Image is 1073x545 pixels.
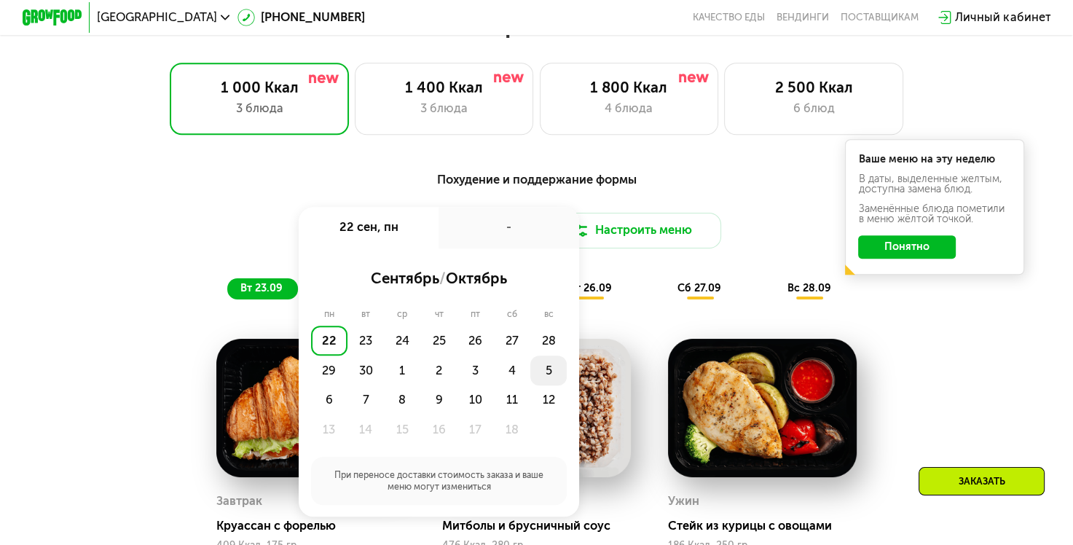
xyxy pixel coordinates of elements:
[493,308,530,320] div: сб
[955,9,1050,27] div: Личный кабинет
[677,282,721,294] span: сб 27.09
[494,326,530,356] div: 27
[555,100,703,118] div: 4 блюда
[95,170,978,189] div: Похудение и поддержание формы
[420,415,457,445] div: 16
[216,519,417,533] div: Круассан с форелью
[384,385,420,415] div: 8
[186,100,334,118] div: 3 блюда
[858,235,956,259] button: Понятно
[216,490,262,513] div: Завтрак
[348,308,384,320] div: вт
[384,356,420,385] div: 1
[740,100,888,118] div: 6 блюд
[567,282,612,294] span: пт 26.09
[457,308,493,320] div: пт
[347,385,384,415] div: 7
[311,326,347,356] div: 22
[384,326,420,356] div: 24
[740,79,888,97] div: 2 500 Ккал
[420,356,457,385] div: 2
[555,79,703,97] div: 1 800 Ккал
[384,415,420,445] div: 15
[787,282,830,294] span: вс 28.09
[347,415,384,445] div: 14
[384,308,421,320] div: ср
[370,100,518,118] div: 3 блюда
[439,207,578,248] div: -
[446,270,507,287] span: октябрь
[237,9,366,27] a: [PHONE_NUMBER]
[543,213,722,248] button: Настроить меню
[494,415,530,445] div: 18
[186,79,334,97] div: 1 000 Ккал
[347,356,384,385] div: 30
[311,385,347,415] div: 6
[494,356,530,385] div: 4
[442,519,643,533] div: Митболы и брусничный соус
[693,12,765,23] a: Качество еды
[668,490,699,513] div: Ужин
[530,326,567,356] div: 28
[97,12,217,23] span: [GEOGRAPHIC_DATA]
[370,79,518,97] div: 1 400 Ккал
[530,308,567,320] div: вс
[457,326,494,356] div: 26
[858,154,1010,165] div: Ваше меню на эту неделю
[421,308,457,320] div: чт
[420,326,457,356] div: 25
[371,270,439,287] span: сентябрь
[858,204,1010,225] div: Заменённые блюда пометили в меню жёлтой точкой.
[530,356,567,385] div: 5
[311,356,347,385] div: 29
[494,385,530,415] div: 11
[457,385,494,415] div: 10
[530,385,567,415] div: 12
[311,415,347,445] div: 13
[777,12,829,23] a: Вендинги
[668,519,869,533] div: Стейк из курицы с овощами
[299,207,439,248] div: 22 сен, пн
[311,457,567,504] div: При переносе доставки стоимость заказа и ваше меню могут измениться
[439,270,446,287] span: /
[420,385,457,415] div: 9
[240,282,283,294] span: вт 23.09
[457,415,494,445] div: 17
[841,12,919,23] div: поставщикам
[347,326,384,356] div: 23
[457,356,494,385] div: 3
[858,174,1010,195] div: В даты, выделенные желтым, доступна замена блюд.
[311,308,348,320] div: пн
[919,467,1045,495] div: Заказать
